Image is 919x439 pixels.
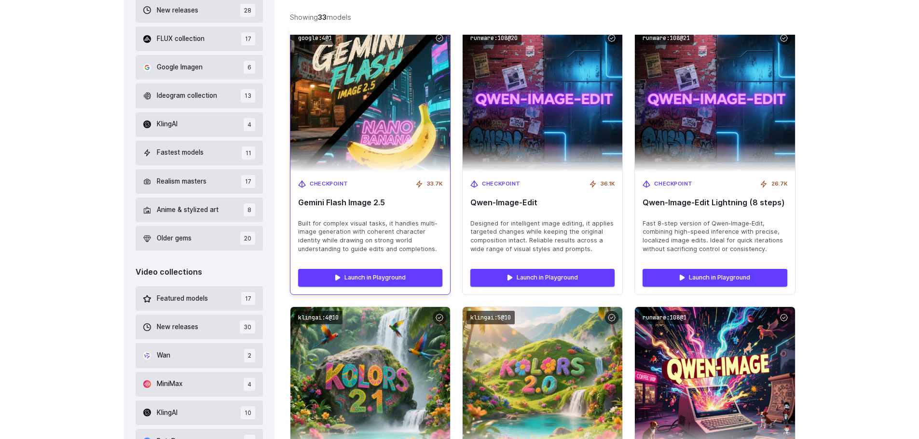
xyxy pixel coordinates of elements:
span: Google Imagen [157,62,203,73]
code: klingai:4@10 [294,311,343,325]
span: Fastest models [157,147,204,158]
span: 17 [241,175,255,188]
img: Gemini Flash Image 2.5 [283,20,458,179]
span: 26.7K [771,180,787,188]
span: 4 [244,378,255,391]
button: Featured models 17 [136,286,263,311]
span: Fast 8-step version of Qwen‑Image‑Edit, combining high-speed inference with precise, localized im... [643,219,787,254]
span: Qwen‑Image‑Edit [470,198,615,207]
code: runware:108@21 [639,31,694,45]
span: 11 [242,146,255,160]
span: 13 [241,89,255,102]
span: MiniMax [157,379,182,389]
span: Designed for intelligent image editing, it applies targeted changes while keeping the original co... [470,219,615,254]
button: Ideogram collection 13 [136,83,263,108]
img: Qwen‑Image‑Edit Lightning (8 steps) [635,27,795,173]
a: Launch in Playground [643,269,787,286]
a: Launch in Playground [298,269,442,286]
span: Checkpoint [654,180,693,188]
span: 8 [244,203,255,216]
div: Video collections [136,266,263,279]
span: 30 [240,320,255,333]
span: Checkpoint [310,180,348,188]
span: 20 [240,232,255,245]
span: Anime & stylized art [157,205,219,215]
a: Launch in Playground [470,269,615,286]
button: Fastest models 11 [136,141,263,165]
button: Anime & stylized art 8 [136,198,263,222]
span: KlingAI [157,408,178,418]
span: Older gems [157,233,192,244]
span: Built for complex visual tasks, it handles multi-image generation with coherent character identit... [298,219,442,254]
code: klingai:5@10 [466,311,515,325]
span: Checkpoint [482,180,521,188]
span: 36.1K [601,180,615,188]
code: runware:108@20 [466,31,521,45]
span: 17 [241,292,255,305]
button: Realism masters 17 [136,169,263,194]
span: KlingAI [157,119,178,130]
strong: 33 [318,13,327,21]
button: MiniMax 4 [136,372,263,397]
span: 10 [241,406,255,419]
img: Qwen‑Image‑Edit [463,27,622,173]
span: 17 [241,32,255,45]
span: Wan [157,350,170,361]
span: 33.7K [427,180,442,188]
button: KlingAI 10 [136,400,263,425]
span: Qwen‑Image‑Edit Lightning (8 steps) [643,198,787,207]
button: Wan 2 [136,343,263,368]
button: KlingAI 4 [136,112,263,137]
span: Gemini Flash Image 2.5 [298,198,442,207]
button: New releases 30 [136,315,263,339]
span: New releases [157,322,198,333]
span: FLUX collection [157,34,205,44]
span: 4 [244,118,255,131]
span: Realism masters [157,176,206,187]
span: Ideogram collection [157,91,217,101]
div: Showing models [290,12,351,23]
button: Older gems 20 [136,226,263,251]
code: runware:108@1 [639,311,690,325]
code: google:4@1 [294,31,336,45]
span: New releases [157,5,198,16]
button: Google Imagen 6 [136,55,263,80]
span: 6 [244,61,255,74]
button: FLUX collection 17 [136,27,263,51]
span: 28 [240,4,255,17]
span: Featured models [157,293,208,304]
span: 2 [244,349,255,362]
